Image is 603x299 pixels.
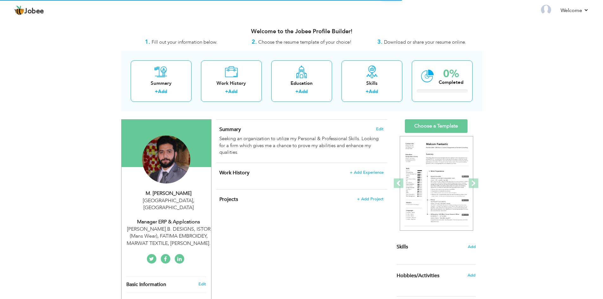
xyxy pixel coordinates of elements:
div: [PERSON_NAME].B. DESIGNS, ISTOR (Mans Wear), FATIMA EMBROIDEY, MARWAT TEXTILE, [PERSON_NAME]. [126,226,211,247]
span: Hobbies/Activities [397,273,439,279]
div: Share some of your professional and personal interests. [392,265,481,287]
span: Projects [219,196,238,203]
span: + Add Project [357,197,384,201]
a: Add [228,88,237,95]
label: + [366,88,369,95]
label: + [155,88,158,95]
span: Fill out your information below. [152,39,217,45]
span: Skills [397,243,408,250]
a: Edit [198,281,206,287]
img: jobee.io [14,5,24,16]
a: Add [369,88,378,95]
img: M. Asad Ullah [142,135,190,184]
a: Add [298,88,308,95]
h3: Welcome to the Jobee Profile Builder! [121,28,482,35]
h4: Adding a summary is a quick and easy way to highlight your experience and interests. [219,126,383,133]
label: + [225,88,228,95]
div: [GEOGRAPHIC_DATA] [GEOGRAPHIC_DATA] [126,197,211,212]
span: Edit [376,127,384,131]
strong: 2. [252,38,257,46]
h4: This helps to show the companies you have worked for. [219,170,383,176]
span: Work History [219,169,249,176]
span: , [193,197,194,204]
div: Manager ERP & Applcations [126,218,211,226]
img: Profile Img [541,5,551,15]
a: Welcome [561,7,589,14]
span: Basic Information [126,282,166,288]
div: Work History [206,80,257,87]
div: Skills [347,80,397,87]
strong: 1. [145,38,150,46]
a: Jobee [14,5,44,16]
div: Seeking an organization to utilize my Personal & Professional Skills. Looking for a firm which gi... [219,135,383,156]
div: Education [276,80,327,87]
div: Completed [439,79,463,86]
span: Summary [219,126,241,133]
span: + Add Experience [350,170,384,175]
label: + [295,88,298,95]
a: Add [158,88,167,95]
span: Jobee [24,8,44,15]
span: Add [468,272,475,278]
div: M. [PERSON_NAME] [126,190,211,197]
div: Summary [136,80,186,87]
span: Choose the resume template of your choice! [258,39,352,45]
h4: This helps to highlight the project, tools and skills you have worked on. [219,196,383,202]
strong: 3. [377,38,382,46]
div: 0% [439,69,463,79]
span: Add [468,244,476,250]
a: Choose a Template [405,119,468,133]
span: Download or share your resume online. [384,39,466,45]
